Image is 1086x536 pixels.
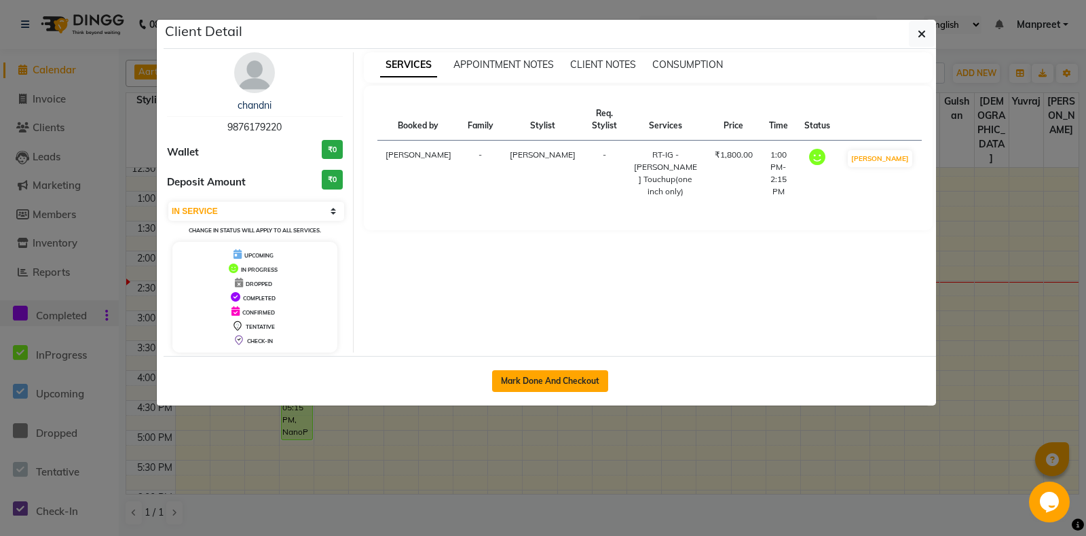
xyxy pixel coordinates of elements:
[848,150,912,167] button: [PERSON_NAME]
[570,58,636,71] span: CLIENT NOTES
[492,370,608,392] button: Mark Done And Checkout
[625,99,707,141] th: Services
[165,21,242,41] h5: Client Detail
[234,52,275,93] img: avatar
[652,58,723,71] span: CONSUMPTION
[380,53,437,77] span: SERVICES
[502,99,584,141] th: Stylist
[715,149,753,161] div: ₹1,800.00
[584,99,625,141] th: Req. Stylist
[322,140,343,160] h3: ₹0
[243,295,276,302] span: COMPLETED
[377,141,460,207] td: [PERSON_NAME]
[460,141,502,207] td: -
[167,145,199,160] span: Wallet
[453,58,554,71] span: APPOINTMENT NOTES
[247,338,273,344] span: CHECK-IN
[167,175,246,190] span: Deposit Amount
[796,99,838,141] th: Status
[246,323,275,330] span: TENTATIVE
[238,99,271,111] a: chandni
[584,141,625,207] td: -
[322,170,343,190] h3: ₹0
[242,309,275,316] span: CONFIRMED
[707,99,761,141] th: Price
[189,227,321,234] small: Change in status will apply to all services.
[377,99,460,141] th: Booked by
[1029,482,1072,522] iframe: chat widget
[244,252,274,259] span: UPCOMING
[241,266,278,273] span: IN PROGRESS
[510,149,576,160] span: [PERSON_NAME]
[227,121,282,133] span: 9876179220
[460,99,502,141] th: Family
[761,141,796,207] td: 1:00 PM-2:15 PM
[246,281,272,287] span: DROPPED
[761,99,796,141] th: Time
[633,149,698,198] div: RT-IG - [PERSON_NAME] Touchup(one inch only)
